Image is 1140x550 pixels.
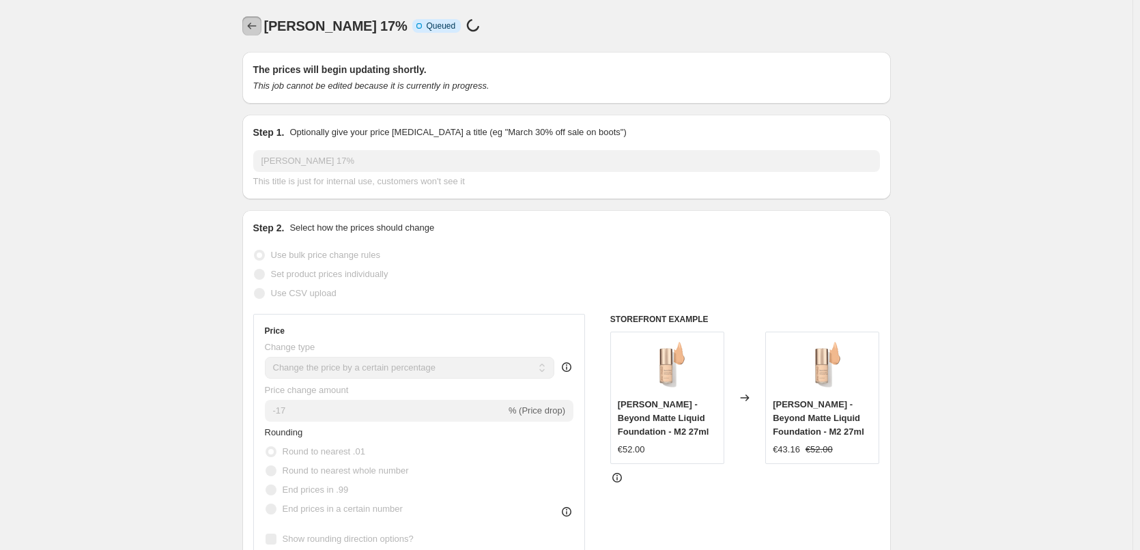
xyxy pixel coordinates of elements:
[560,360,573,374] div: help
[773,444,800,454] span: €43.16
[265,427,303,437] span: Rounding
[265,400,506,422] input: -15
[618,444,645,454] span: €52.00
[264,18,408,33] span: [PERSON_NAME] 17%
[795,339,850,394] img: jane-iredale-beyond-matte-liquid-foundation-m2-27ml-590943_80x.png
[265,325,285,336] h3: Price
[773,399,864,437] span: [PERSON_NAME] - Beyond Matte Liquid Foundation - M2 27ml
[253,63,880,76] h2: The prices will begin updating shortly.
[283,484,349,495] span: End prices in .99
[640,339,694,394] img: jane-iredale-beyond-matte-liquid-foundation-m2-27ml-590943_80x.png
[253,176,465,186] span: This title is just for internal use, customers won't see it
[289,126,626,139] p: Optionally give your price [MEDICAL_DATA] a title (eg "March 30% off sale on boots")
[253,81,489,91] i: This job cannot be edited because it is currently in progress.
[253,150,880,172] input: 30% off holiday sale
[253,126,285,139] h2: Step 1.
[271,288,337,298] span: Use CSV upload
[265,342,315,352] span: Change type
[509,405,565,416] span: % (Price drop)
[271,269,388,279] span: Set product prices individually
[610,314,880,325] h6: STOREFRONT EXAMPLE
[283,534,414,544] span: Show rounding direction options?
[283,446,365,457] span: Round to nearest .01
[283,465,409,476] span: Round to nearest whole number
[265,385,349,395] span: Price change amount
[253,221,285,235] h2: Step 2.
[618,399,709,437] span: [PERSON_NAME] - Beyond Matte Liquid Foundation - M2 27ml
[426,20,455,31] span: Queued
[242,16,261,35] button: Price change jobs
[806,444,833,454] span: €52.00
[271,250,380,260] span: Use bulk price change rules
[283,504,403,514] span: End prices in a certain number
[289,221,434,235] p: Select how the prices should change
